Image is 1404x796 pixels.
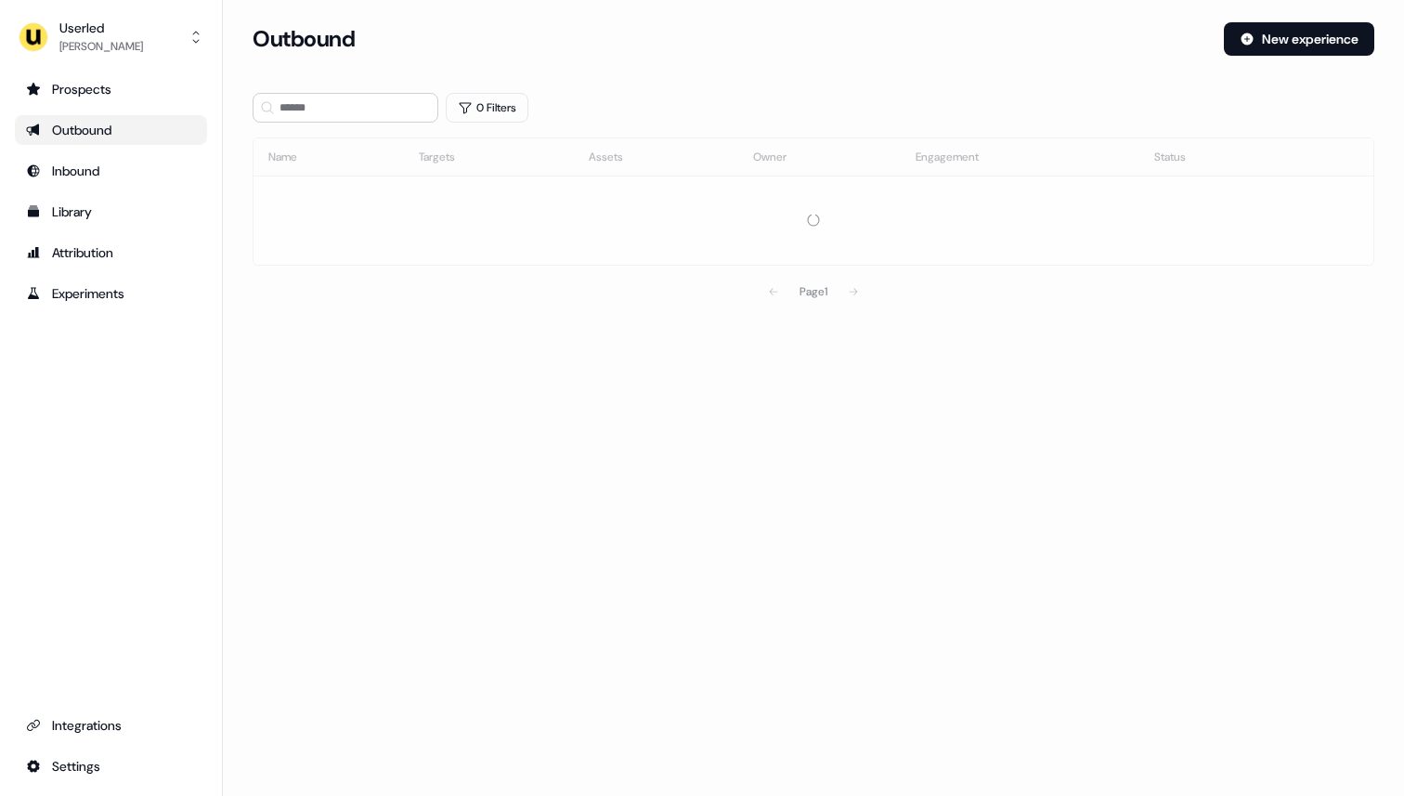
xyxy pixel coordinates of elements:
a: Go to Inbound [15,156,207,186]
a: Go to integrations [15,751,207,781]
div: Attribution [26,243,196,262]
h3: Outbound [253,25,355,53]
div: Prospects [26,80,196,98]
div: Settings [26,757,196,776]
div: Outbound [26,121,196,139]
a: Go to experiments [15,279,207,308]
button: Userled[PERSON_NAME] [15,15,207,59]
a: Go to attribution [15,238,207,268]
div: [PERSON_NAME] [59,37,143,56]
a: Go to outbound experience [15,115,207,145]
button: New experience [1224,22,1374,56]
button: 0 Filters [446,93,528,123]
div: Library [26,202,196,221]
a: Go to integrations [15,711,207,740]
a: Go to templates [15,197,207,227]
div: Userled [59,19,143,37]
a: Go to prospects [15,74,207,104]
div: Inbound [26,162,196,180]
div: Integrations [26,716,196,735]
div: Experiments [26,284,196,303]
